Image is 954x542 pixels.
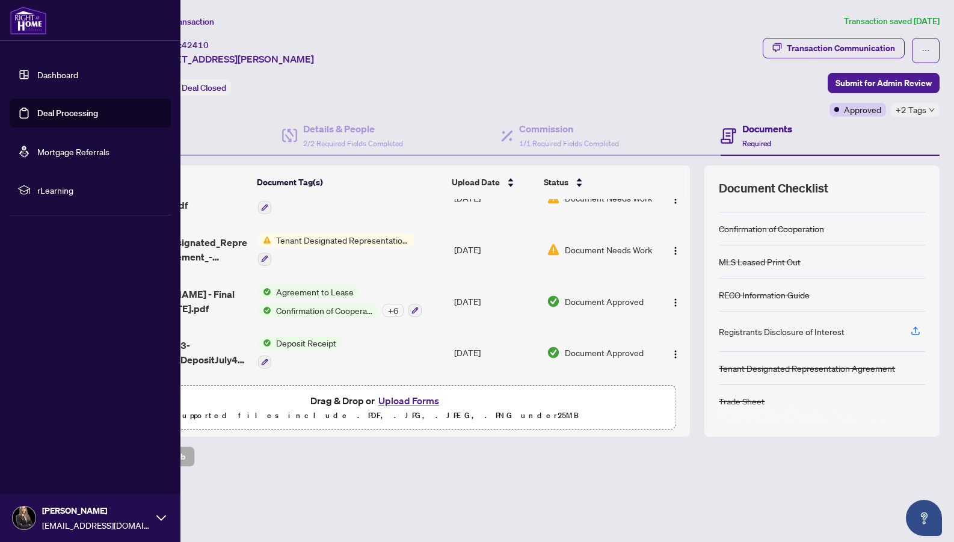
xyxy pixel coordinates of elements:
span: 2/2 Required Fields Completed [303,139,403,148]
button: Logo [666,240,685,259]
td: [DATE] [449,276,542,327]
h4: Details & People [303,122,403,136]
span: 42410 [182,40,209,51]
div: + 6 [383,304,404,317]
td: [DATE] [449,327,542,378]
img: Logo [671,195,680,205]
span: View Transaction [150,16,214,27]
span: 1/1 Required Fields Completed [519,139,619,148]
span: Deposit Receipt [271,336,341,350]
td: [DATE] [449,224,542,276]
img: Status Icon [258,336,271,350]
img: Logo [671,350,680,359]
span: rLearning [37,183,162,197]
button: Open asap [906,500,942,536]
span: Document Checklist [719,180,828,197]
img: Status Icon [258,285,271,298]
button: Status IconDeposit Receipt [258,336,341,369]
div: Status: [149,79,231,96]
img: Document Status [547,346,560,359]
button: Status IconAgreement to LeaseStatus IconConfirmation of Cooperation+6 [258,285,422,318]
span: ellipsis [922,46,930,55]
div: Trade Sheet [719,395,765,408]
a: Dashboard [37,69,78,80]
span: Status [544,176,568,189]
button: Transaction Communication [763,38,905,58]
span: Drag & Drop orUpload FormsSupported files include .PDF, .JPG, .JPEG, .PNG under25MB [78,386,675,430]
span: Deal Closed [182,82,226,93]
div: Registrants Disclosure of Interest [719,325,845,338]
span: Confirmation of Cooperation [271,304,378,317]
h4: Commission [519,122,619,136]
th: Upload Date [447,165,539,199]
div: Tenant Designated Representation Agreement [719,362,895,375]
div: Transaction Communication [787,38,895,58]
p: Supported files include .PDF, .JPG, .JPEG, .PNG under 25 MB [85,408,668,423]
img: Profile Icon [13,507,35,529]
span: [STREET_ADDRESS][PERSON_NAME] [149,52,314,66]
span: Upload Date [452,176,500,189]
span: Required [742,139,771,148]
button: Submit for Admin Review [828,73,940,93]
span: [EMAIL_ADDRESS][DOMAIN_NAME] [42,519,150,532]
div: MLS Leased Print Out [719,255,801,268]
th: Status [539,165,654,199]
article: Transaction saved [DATE] [844,14,940,28]
a: Mortgage Referrals [37,146,109,157]
span: Agreement to Lease [271,285,359,298]
img: logo [10,6,47,35]
th: Document Tag(s) [252,165,447,199]
img: Logo [671,246,680,256]
span: Drag & Drop or [310,393,443,408]
span: Document Approved [565,295,644,308]
button: Logo [666,343,685,362]
a: Deal Processing [37,108,98,119]
img: Document Status [547,295,560,308]
span: Approved [844,103,881,116]
span: Document Needs Work [565,243,652,256]
img: Logo [671,298,680,307]
div: Confirmation of Cooperation [719,222,824,235]
button: Logo [666,292,685,311]
div: RECO Information Guide [719,288,810,301]
span: Document Approved [565,346,644,359]
button: Status IconTenant Designated Representation Agreement [258,233,414,266]
span: [PERSON_NAME] [42,504,150,517]
h4: Documents [742,122,792,136]
span: down [929,107,935,113]
span: Tenant Designated Representation Agreement [271,233,414,247]
span: Submit for Admin Review [836,73,932,93]
img: Document Status [547,243,560,256]
img: Status Icon [258,233,271,247]
button: Upload Forms [375,393,443,408]
span: +2 Tags [896,103,926,117]
img: Status Icon [258,304,271,317]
